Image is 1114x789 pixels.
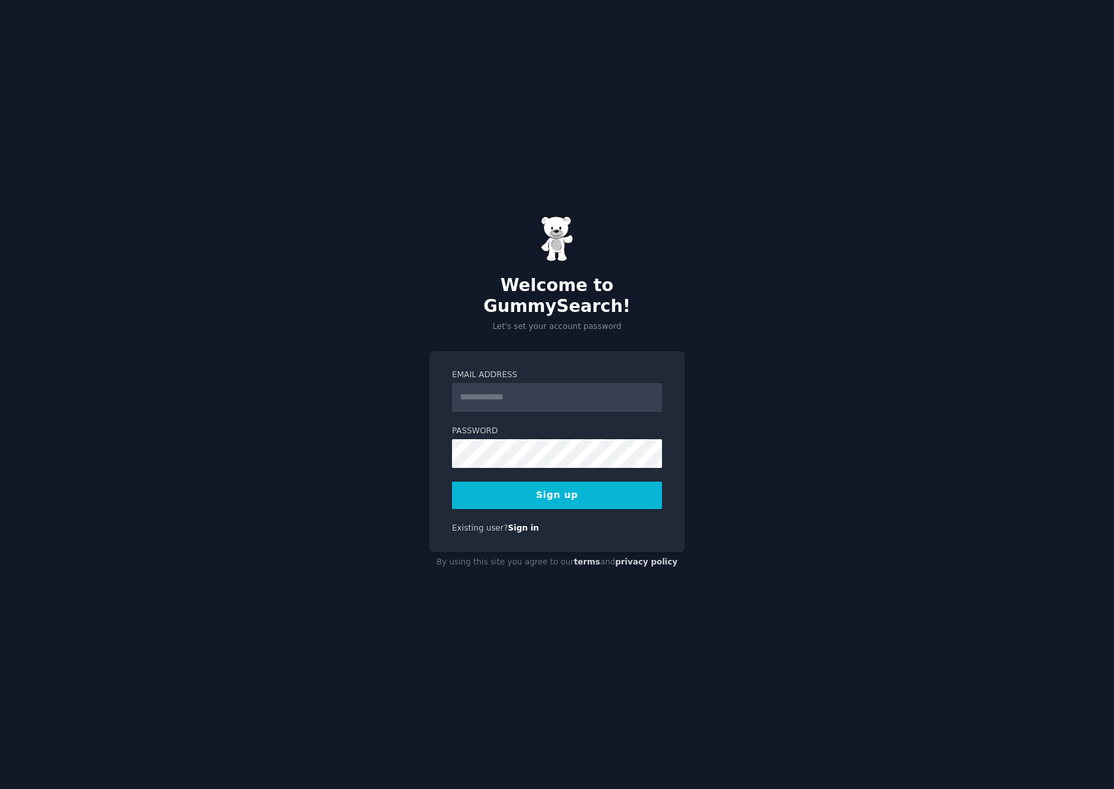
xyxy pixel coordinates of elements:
span: Existing user? [452,523,508,533]
div: By using this site you agree to our and [429,552,685,573]
a: terms [574,557,600,566]
a: Sign in [508,523,539,533]
label: Password [452,425,662,437]
button: Sign up [452,482,662,509]
label: Email Address [452,369,662,381]
a: privacy policy [615,557,678,566]
h2: Welcome to GummySearch! [429,275,685,317]
img: Gummy Bear [541,216,573,262]
p: Let's set your account password [429,321,685,333]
